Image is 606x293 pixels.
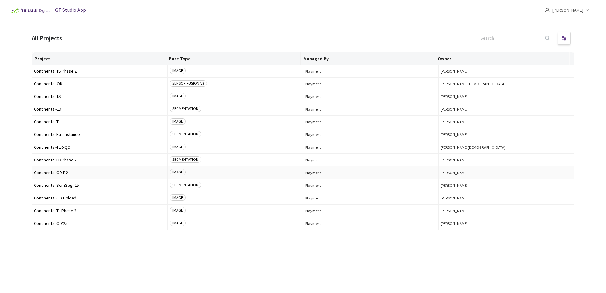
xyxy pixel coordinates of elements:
[586,9,589,12] span: down
[305,120,437,124] span: Playment
[34,94,165,99] span: Continental-TS
[477,32,544,44] input: Search
[34,132,165,137] span: Continental Full Instance
[305,158,437,162] span: Playment
[170,207,186,213] span: IMAGE
[305,221,437,226] span: Playment
[441,132,572,137] button: [PERSON_NAME]
[305,69,437,74] span: Playment
[305,145,437,150] span: Playment
[34,170,165,175] span: Continental OD P2
[32,52,166,65] th: Project
[305,196,437,200] span: Playment
[55,7,86,13] span: GT Studio App
[8,6,52,16] img: Telus
[34,158,165,162] span: Continental LD Phase 2
[34,208,165,213] span: Continental TL Phase 2
[34,183,165,188] span: Continental SemSeg '25
[170,194,186,201] span: IMAGE
[441,170,572,175] button: [PERSON_NAME]
[441,221,572,226] button: [PERSON_NAME]
[305,170,437,175] span: Playment
[441,69,572,74] button: [PERSON_NAME]
[170,144,186,150] span: IMAGE
[441,107,572,112] button: [PERSON_NAME]
[170,220,186,226] span: IMAGE
[166,52,301,65] th: Base Type
[34,120,165,124] span: Continental-TL
[34,221,165,226] span: Continental OD'25
[170,156,201,163] span: SEGMENTATION
[34,145,165,150] span: Continental-TLR-QC
[34,107,165,112] span: Continental-LD
[34,81,165,86] span: Continental-OD
[34,196,165,200] span: Continental OD Upload
[441,183,572,188] button: [PERSON_NAME]
[441,145,572,150] button: [PERSON_NAME][DEMOGRAPHIC_DATA]
[441,120,572,124] button: [PERSON_NAME]
[170,80,207,87] span: SENSOR FUSION V2
[305,107,437,112] span: Playment
[441,94,572,99] button: [PERSON_NAME]
[305,81,437,86] span: Playment
[441,196,572,200] button: [PERSON_NAME]
[170,118,186,125] span: IMAGE
[441,208,572,213] button: [PERSON_NAME]
[305,208,437,213] span: Playment
[34,69,165,74] span: Continental TS Phase 2
[305,132,437,137] span: Playment
[305,183,437,188] span: Playment
[301,52,435,65] th: Managed By
[305,94,437,99] span: Playment
[170,131,201,137] span: SEGMENTATION
[441,158,572,162] button: [PERSON_NAME]
[170,169,186,175] span: IMAGE
[435,52,570,65] th: Owner
[441,81,572,86] button: [PERSON_NAME][DEMOGRAPHIC_DATA]
[170,182,201,188] span: SEGMENTATION
[545,8,550,13] span: user
[32,34,62,43] div: All Projects
[170,93,186,99] span: IMAGE
[170,106,201,112] span: SEGMENTATION
[170,68,186,74] span: IMAGE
